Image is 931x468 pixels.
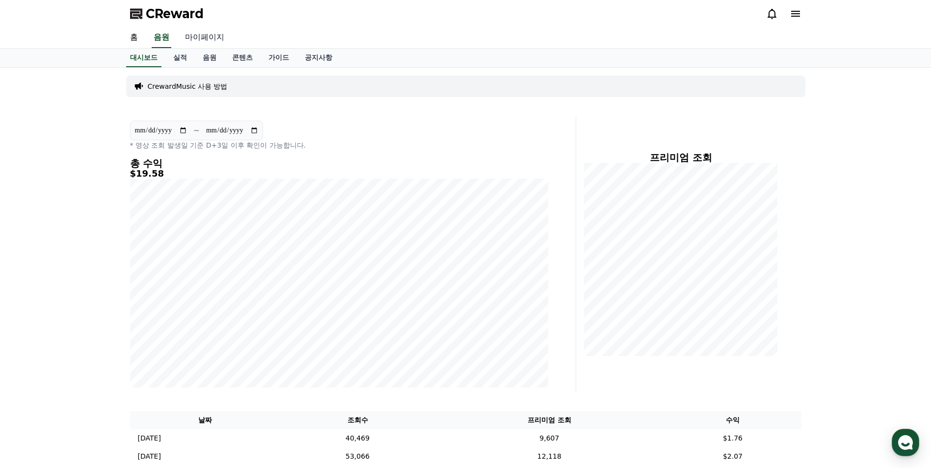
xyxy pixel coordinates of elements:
[261,49,297,67] a: 가이드
[434,429,664,447] td: 9,607
[195,49,224,67] a: 음원
[146,6,204,22] span: CReward
[126,49,161,67] a: 대시보드
[138,433,161,443] p: [DATE]
[664,429,801,447] td: $1.76
[165,49,195,67] a: 실적
[434,411,664,429] th: 프리미엄 조회
[3,311,65,336] a: 홈
[664,411,801,429] th: 수익
[130,411,281,429] th: 날짜
[281,447,435,466] td: 53,066
[127,311,188,336] a: 설정
[664,447,801,466] td: $2.07
[152,326,163,334] span: 설정
[122,27,146,48] a: 홈
[152,27,171,48] a: 음원
[177,27,232,48] a: 마이페이지
[193,125,200,136] p: ~
[297,49,340,67] a: 공지사항
[90,326,102,334] span: 대화
[65,311,127,336] a: 대화
[224,49,261,67] a: 콘텐츠
[130,158,548,169] h4: 총 수익
[130,140,548,150] p: * 영상 조회 발생일 기준 D+3일 이후 확인이 가능합니다.
[148,81,228,91] a: CrewardMusic 사용 방법
[434,447,664,466] td: 12,118
[281,411,435,429] th: 조회수
[138,451,161,462] p: [DATE]
[130,169,548,179] h5: $19.58
[130,6,204,22] a: CReward
[31,326,37,334] span: 홈
[584,152,778,163] h4: 프리미엄 조회
[281,429,435,447] td: 40,469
